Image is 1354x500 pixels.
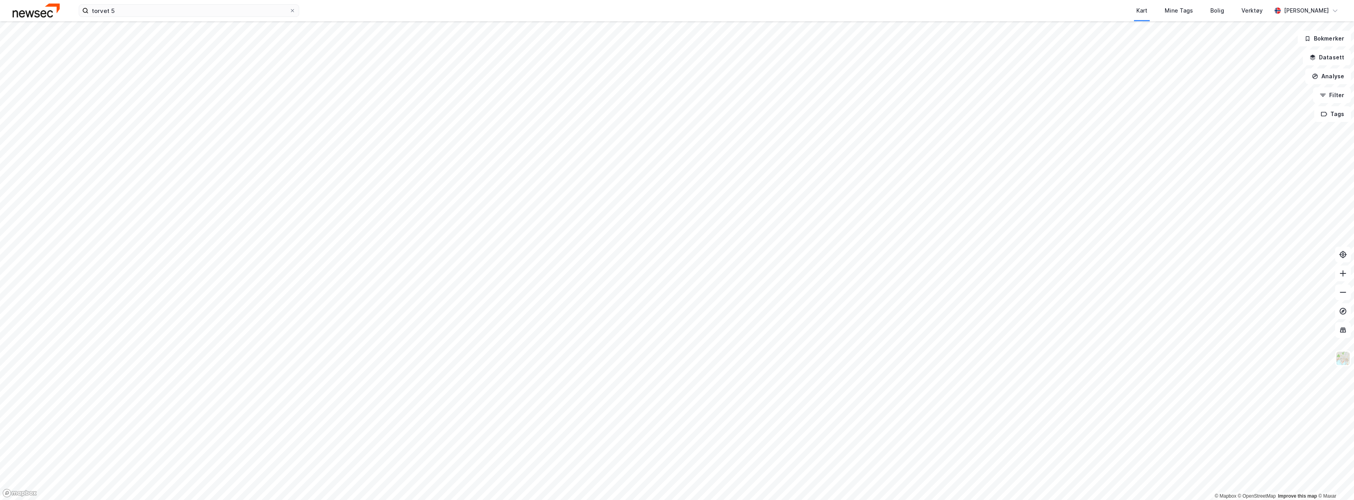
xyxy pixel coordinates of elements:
button: Bokmerker [1298,31,1351,46]
button: Tags [1314,106,1351,122]
img: Z [1336,351,1350,366]
button: Analyse [1305,68,1351,84]
input: Søk på adresse, matrikkel, gårdeiere, leietakere eller personer [89,5,289,17]
div: Kontrollprogram for chat [1315,462,1354,500]
a: OpenStreetMap [1238,493,1276,499]
div: Verktøy [1241,6,1263,15]
a: Improve this map [1278,493,1317,499]
button: Datasett [1303,50,1351,65]
div: Kart [1136,6,1147,15]
button: Filter [1313,87,1351,103]
div: [PERSON_NAME] [1284,6,1329,15]
iframe: Chat Widget [1315,462,1354,500]
a: Mapbox homepage [2,489,37,498]
div: Bolig [1210,6,1224,15]
a: Mapbox [1215,493,1236,499]
img: newsec-logo.f6e21ccffca1b3a03d2d.png [13,4,60,17]
div: Mine Tags [1165,6,1193,15]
